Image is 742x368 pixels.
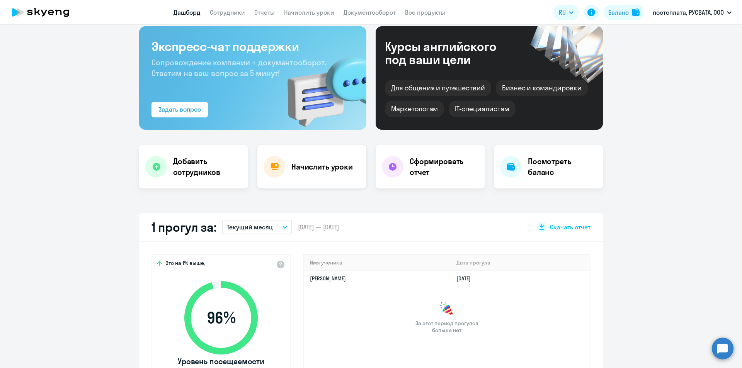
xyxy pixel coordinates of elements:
img: congrats [439,301,454,317]
button: Задать вопрос [151,102,208,117]
button: Текущий месяц [222,220,292,234]
h2: 1 прогул за: [151,219,216,235]
a: Все продукты [405,8,445,16]
a: Отчеты [254,8,275,16]
span: 96 % [177,309,265,327]
button: RU [553,5,579,20]
a: Документооборот [344,8,396,16]
button: Балансbalance [604,5,644,20]
div: Маркетологам [385,101,444,117]
th: Дата прогула [450,255,590,271]
h3: Экспресс-чат поддержки [151,39,354,54]
div: Курсы английского под ваши цели [385,40,517,66]
div: Для общения и путешествий [385,80,491,96]
span: [DATE] — [DATE] [298,223,339,231]
span: Сопровождение компании + документооборот. Ответим на ваш вопрос за 5 минут! [151,58,326,78]
span: За этот период прогулов больше нет [414,320,479,334]
div: Задать вопрос [158,105,201,114]
h4: Посмотреть баланс [528,156,597,178]
img: bg-img [276,43,366,130]
img: balance [632,8,640,16]
a: Дашборд [174,8,201,16]
div: IT-специалистам [449,101,515,117]
div: Баланс [608,8,629,17]
span: Это на 1% выше, [165,259,205,269]
a: Сотрудники [210,8,245,16]
a: Начислить уроки [284,8,334,16]
div: Бизнес и командировки [496,80,588,96]
p: постоплата, РУСВАТА, ООО [653,8,724,17]
span: Скачать отчет [550,223,591,231]
a: [PERSON_NAME] [310,275,346,282]
th: Имя ученика [304,255,450,271]
a: [DATE] [456,275,477,282]
h4: Добавить сотрудников [173,156,242,178]
h4: Начислить уроки [291,161,353,172]
span: RU [559,8,566,17]
button: постоплата, РУСВАТА, ООО [649,3,735,22]
h4: Сформировать отчет [410,156,478,178]
p: Текущий месяц [227,222,273,232]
